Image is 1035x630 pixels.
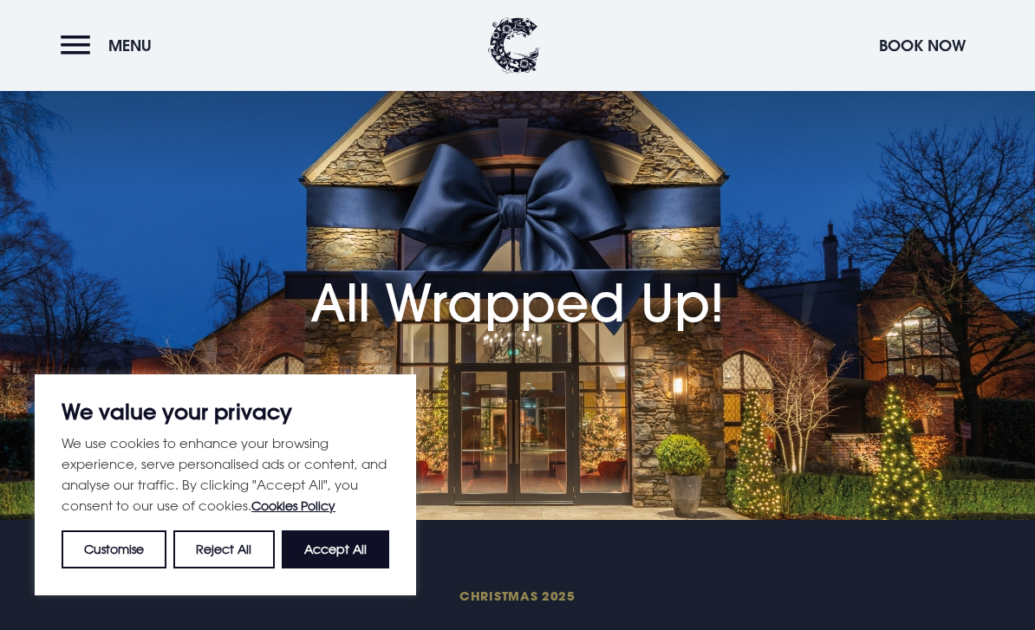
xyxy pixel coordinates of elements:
[35,374,416,595] div: We value your privacy
[310,195,725,333] h1: All Wrapped Up!
[108,36,152,55] span: Menu
[62,401,389,422] p: We value your privacy
[105,588,929,604] span: Christmas 2025
[870,27,974,64] button: Book Now
[62,432,389,516] p: We use cookies to enhance your browsing experience, serve personalised ads or content, and analys...
[62,530,166,568] button: Customise
[173,530,274,568] button: Reject All
[61,27,160,64] button: Menu
[488,17,540,74] img: Clandeboye Lodge
[282,530,389,568] button: Accept All
[251,498,335,513] a: Cookies Policy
